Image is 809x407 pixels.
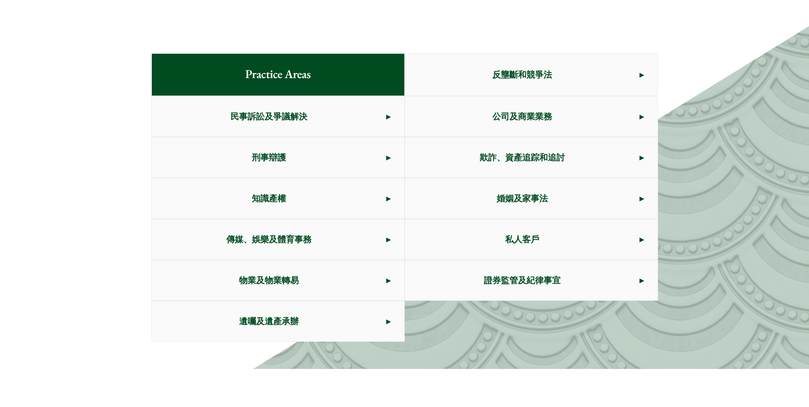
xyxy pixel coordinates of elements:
[405,55,640,95] span: 反壟斷和競爭法
[152,219,386,259] span: 傳媒、娛樂及體育事務
[405,96,640,137] span: 公司及商業業務
[405,54,658,96] a: 反壟斷和競爭法
[152,260,404,300] a: 物業及物業轉易
[405,178,658,218] a: 婚姻及家事法
[405,178,640,218] span: 婚姻及家事法
[405,137,640,177] span: 欺詐、資產追踪和追討
[152,178,386,218] span: 知識產權
[152,137,386,177] span: 刑事辯護
[152,96,386,137] span: 民事訴訟及爭議解決
[152,260,386,300] span: 物業及物業轉易
[405,219,658,259] a: 私人客戶
[152,96,404,137] a: 民事訴訟及爭議解決
[405,219,640,259] span: 私人客戶
[152,219,404,259] a: 傳媒、娛樂及體育事務
[405,260,658,300] a: 證券監管及紀律事宜
[232,54,324,96] span: Practice Areas
[152,301,404,341] a: 遺囑及遺產承辦
[152,137,404,177] a: 刑事辯護
[152,178,404,218] a: 知識產權
[405,96,658,137] a: 公司及商業業務
[152,301,386,341] span: 遺囑及遺產承辦
[405,260,640,300] span: 證券監管及紀律事宜
[405,137,658,177] a: 欺詐、資產追踪和追討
